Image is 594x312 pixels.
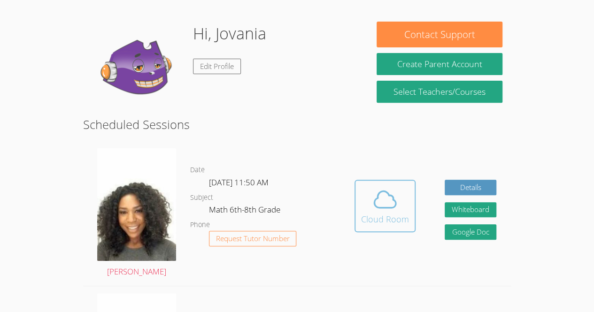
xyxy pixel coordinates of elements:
[190,219,210,231] dt: Phone
[377,81,502,103] a: Select Teachers/Courses
[377,53,502,75] button: Create Parent Account
[97,148,176,279] a: [PERSON_NAME]
[92,22,185,115] img: default.png
[355,180,416,232] button: Cloud Room
[216,235,290,242] span: Request Tutor Number
[193,22,266,46] h1: Hi, Jovania
[209,231,297,246] button: Request Tutor Number
[190,192,213,204] dt: Subject
[445,224,496,240] a: Google Doc
[377,22,502,47] button: Contact Support
[445,180,496,195] a: Details
[209,177,269,188] span: [DATE] 11:50 AM
[361,213,409,226] div: Cloud Room
[193,59,241,74] a: Edit Profile
[83,115,511,133] h2: Scheduled Sessions
[190,164,205,176] dt: Date
[97,148,176,261] img: avatar.png
[209,203,282,219] dd: Math 6th-8th Grade
[445,202,496,218] button: Whiteboard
